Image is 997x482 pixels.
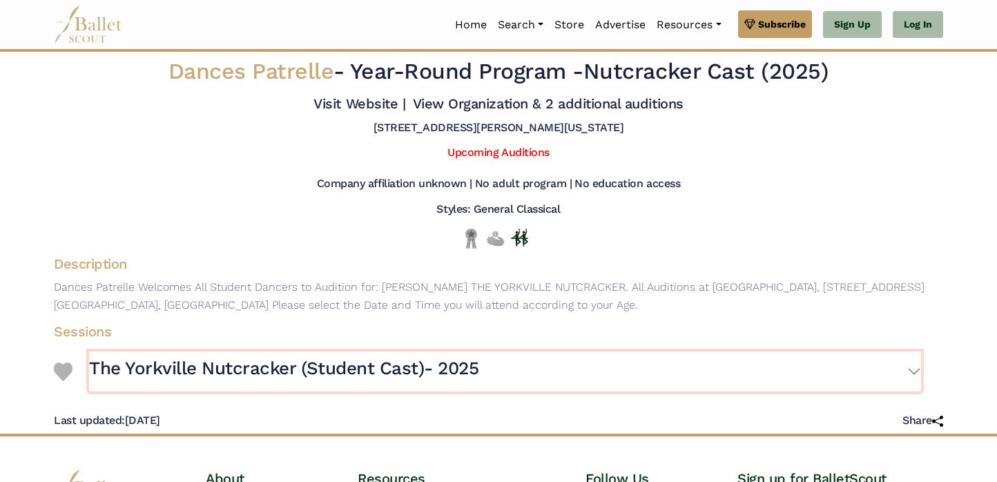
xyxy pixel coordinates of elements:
[413,95,684,112] a: View Organization & 2 additional auditions
[54,363,72,381] img: Heart
[449,10,492,39] a: Home
[436,202,560,217] h5: Styles: General Classical
[89,351,921,392] button: The Yorkville Nutcracker (Student Cast)- 2025
[43,255,954,273] h4: Description
[823,11,882,39] a: Sign Up
[590,10,651,39] a: Advertise
[902,414,943,428] h5: Share
[651,10,726,39] a: Resources
[758,17,806,32] span: Subscribe
[89,357,478,380] h3: The Yorkville Nutcracker (Student Cast)- 2025
[130,57,867,86] h2: - Nutcracker Cast (2025)
[744,17,755,32] img: gem.svg
[43,322,932,340] h4: Sessions
[54,414,160,428] h5: [DATE]
[350,58,583,84] span: Year-Round Program -
[374,121,623,135] h5: [STREET_ADDRESS][PERSON_NAME][US_STATE]
[313,95,405,112] a: Visit Website |
[574,177,680,191] h5: No education access
[738,10,812,38] a: Subscribe
[43,278,954,314] p: Dances Patrelle Welcomes All Student Dancers to Audition for: [PERSON_NAME] THE YORKVILLE NUTCRAC...
[447,146,549,159] a: Upcoming Auditions
[475,177,572,191] h5: No adult program |
[168,58,334,84] span: Dances Patrelle
[893,11,943,39] a: Log In
[549,10,590,39] a: Store
[492,10,549,39] a: Search
[54,414,125,427] span: Last updated:
[463,228,480,249] img: Local
[317,177,472,191] h5: Company affiliation unknown |
[511,229,528,247] img: In Person
[487,228,504,249] img: No Financial Aid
